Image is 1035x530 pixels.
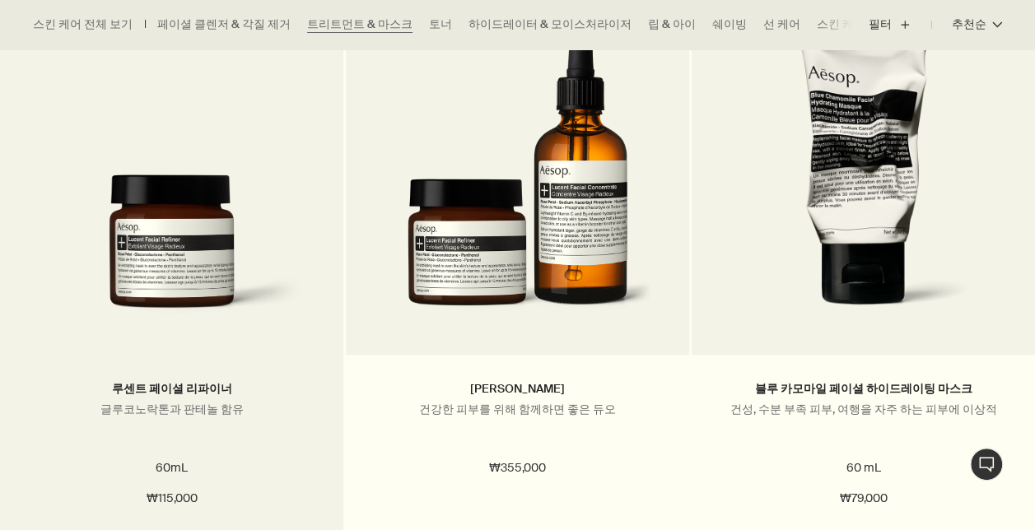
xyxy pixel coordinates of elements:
[112,381,232,397] a: 루센트 페이셜 리파이너
[429,16,452,33] a: 토너
[817,16,891,33] a: 스킨 케어 키트
[755,381,972,397] a: 블루 카모마일 페이셜 하이드레이팅 마스크
[716,402,1010,417] p: 건성, 수분 부족 피부, 여행을 자주 하는 피부에 이상적
[970,448,1003,481] button: 1:1 채팅 상담
[157,16,291,33] a: 페이셜 클렌저 & 각질 제거
[25,402,319,417] p: 글루코노락톤과 판테놀 함유
[869,5,931,44] button: 필터
[692,26,1035,355] a: Blue Chamomile Facial Hydrating Masque in 60ml tube.
[346,26,689,355] a: Lucent Facial Refiner 60mL and Lucent Facial Concentrate 100mL
[763,16,800,33] a: 선 케어
[931,5,1002,44] button: 추천순
[489,458,546,478] span: ₩355,000
[33,16,133,33] a: 스킨 케어 전체 보기
[469,16,632,33] a: 하이드레이터 & 모이스처라이저
[384,26,652,330] img: Lucent Facial Refiner 60mL and Lucent Facial Concentrate 100mL
[712,16,747,33] a: 쉐이빙
[307,16,413,33] a: 트리트먼트 & 마스크
[147,489,198,509] span: ₩115,000
[470,381,565,396] a: [PERSON_NAME]
[840,489,888,509] span: ₩79,000
[716,31,1010,330] img: Blue Chamomile Facial Hydrating Masque in 60ml tube.
[648,16,696,33] a: 립 & 아이
[25,174,319,330] img: 유리 단지에 담긴 루센트 페이셜 리파이너
[371,402,664,417] p: 건강한 피부를 위해 함께하면 좋은 듀오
